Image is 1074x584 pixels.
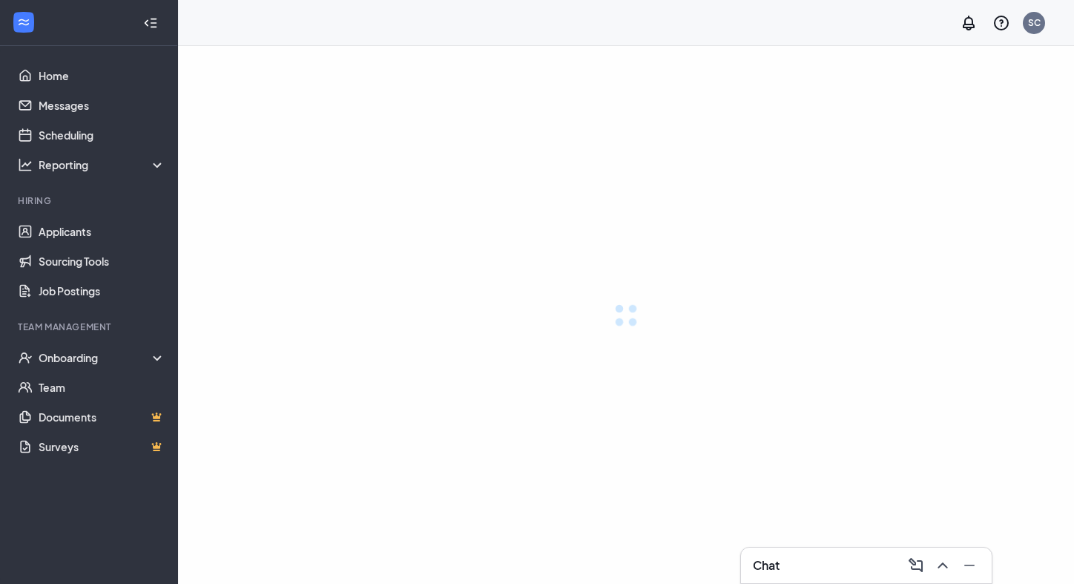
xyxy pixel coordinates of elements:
svg: Collapse [143,16,158,30]
button: ComposeMessage [903,554,926,577]
a: Job Postings [39,276,165,306]
div: Team Management [18,321,162,333]
svg: WorkstreamLogo [16,15,31,30]
a: DocumentsCrown [39,402,165,432]
svg: Minimize [961,557,978,574]
a: Home [39,61,165,91]
button: Minimize [956,554,980,577]
div: SC [1028,16,1041,29]
a: Sourcing Tools [39,246,165,276]
svg: ChevronUp [934,557,952,574]
a: SurveysCrown [39,432,165,462]
div: Hiring [18,194,162,207]
a: Scheduling [39,120,165,150]
a: Team [39,373,165,402]
svg: QuestionInfo [992,14,1010,32]
a: Messages [39,91,165,120]
button: ChevronUp [929,554,953,577]
a: Applicants [39,217,165,246]
div: Onboarding [39,350,166,365]
h3: Chat [753,557,780,574]
div: Reporting [39,157,166,172]
svg: Analysis [18,157,33,172]
svg: Notifications [960,14,978,32]
svg: UserCheck [18,350,33,365]
svg: ComposeMessage [907,557,925,574]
